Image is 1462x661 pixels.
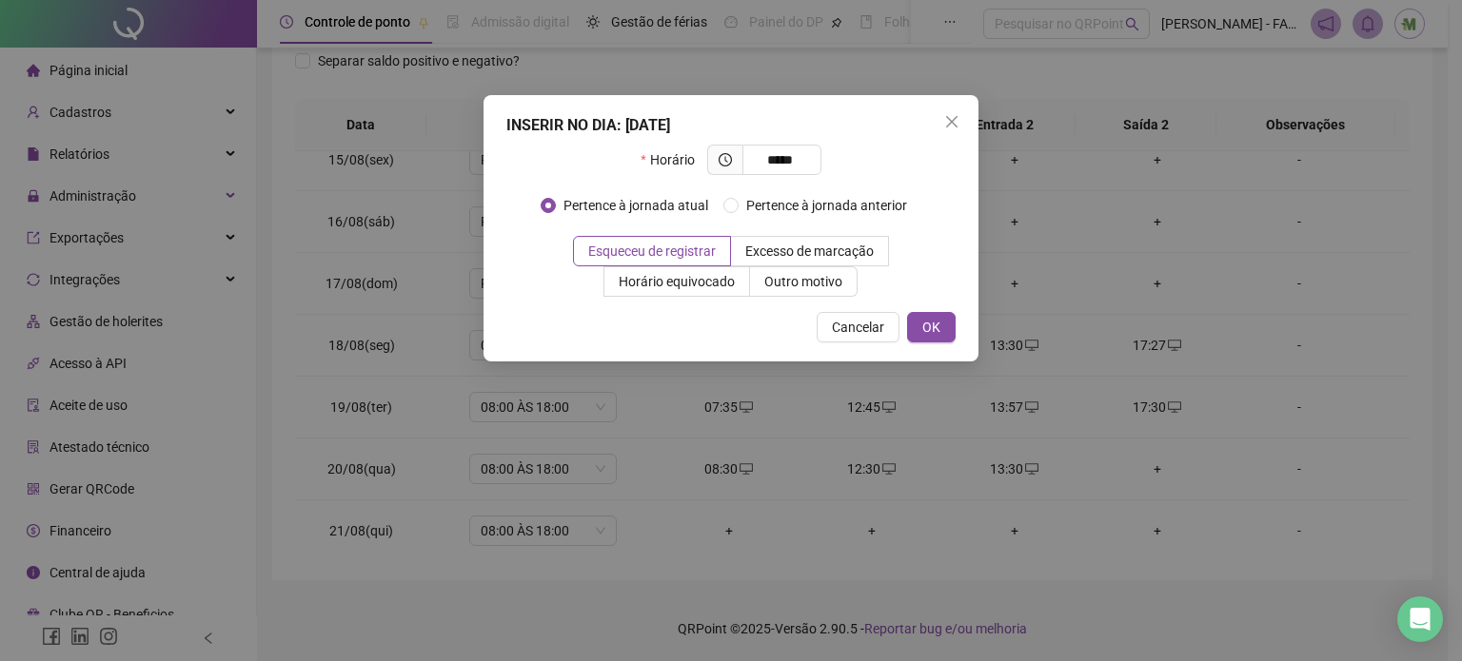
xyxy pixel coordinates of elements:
[719,153,732,166] span: clock-circle
[506,114,956,137] div: INSERIR NO DIA : [DATE]
[817,312,899,342] button: Cancelar
[739,195,915,216] span: Pertence à jornada anterior
[764,274,842,289] span: Outro motivo
[922,317,940,338] span: OK
[588,243,716,259] span: Esqueceu de registrar
[832,317,884,338] span: Cancelar
[937,107,967,137] button: Close
[556,195,716,216] span: Pertence à jornada atual
[641,145,706,175] label: Horário
[745,243,874,259] span: Excesso de marcação
[944,114,959,129] span: close
[619,274,735,289] span: Horário equivocado
[1397,596,1443,642] div: Open Intercom Messenger
[907,312,956,342] button: OK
